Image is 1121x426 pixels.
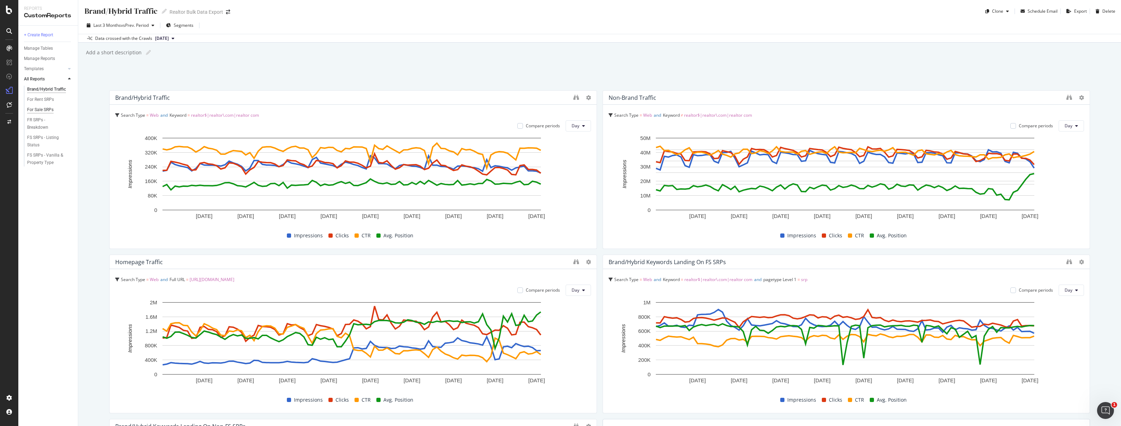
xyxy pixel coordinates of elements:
text: 20M [640,178,650,184]
div: Brand/Hybrid traffic [115,94,170,101]
span: Impressions [294,231,323,240]
text: [DATE] [897,213,913,219]
text: [DATE] [321,213,337,219]
text: 0 [647,207,650,213]
div: FR SRPs - Breakdown [27,116,66,131]
a: Templates [24,65,66,73]
text: [DATE] [445,377,462,383]
iframe: Intercom live chat [1097,402,1114,419]
div: Compare periods [526,287,560,293]
span: pagetype Level 1 [763,276,796,282]
text: 0 [154,207,157,213]
span: Full URL [170,276,185,282]
span: srp [801,276,807,282]
text: 160K [145,178,157,184]
text: 1.2M [146,328,157,334]
span: Impressions [787,396,816,404]
div: Homepage TrafficSearch Type = WebandFull URL = [URL][DOMAIN_NAME]Compare periodsDayA chart.Impres... [109,255,597,413]
text: 40M [640,150,650,156]
div: Homepage Traffic [115,258,163,266]
div: A chart. [609,134,1082,225]
a: FR SRPs - Breakdown [27,116,73,131]
span: CTR [362,231,371,240]
text: 200K [638,357,650,363]
div: Reports [24,6,72,12]
a: FS SRPs - Listing Status [27,134,73,149]
button: Day [566,285,591,296]
div: Brand/Hybrid Traffic [84,6,158,17]
text: [DATE] [980,213,997,219]
text: Impressions [621,160,627,188]
span: = [797,276,800,282]
text: [DATE] [855,213,872,219]
button: Day [1059,120,1084,132]
div: A chart. [115,134,588,225]
a: FS SRPs - Vanilla & Property Type [27,152,73,166]
a: Brand/Hybrid Traffic [27,86,73,93]
text: 0 [154,371,157,377]
span: Day [572,287,579,293]
text: [DATE] [238,377,254,383]
button: [DATE] [152,34,177,43]
span: = [186,276,189,282]
span: vs Prev. Period [121,22,149,28]
span: Avg. Position [383,231,413,240]
text: [DATE] [404,377,420,383]
span: Keyword [663,112,680,118]
div: Compare periods [526,123,560,129]
a: Manage Reports [24,55,73,62]
text: 80K [148,193,157,199]
text: [DATE] [980,377,997,383]
span: 1 [1111,402,1117,408]
div: arrow-right-arrow-left [226,10,230,14]
span: Web [643,112,652,118]
a: For Sale SRPs [27,106,73,114]
div: Compare periods [1019,123,1053,129]
button: Day [1059,285,1084,296]
span: Clicks [829,231,842,240]
text: [DATE] [362,213,378,219]
text: [DATE] [362,377,378,383]
div: FS SRPs - Vanilla & Property Type [27,152,68,166]
span: and [160,112,168,118]
i: Edit report name [146,50,151,55]
text: [DATE] [279,213,296,219]
span: and [654,276,661,282]
button: Day [566,120,591,132]
button: Clone [983,6,1012,17]
span: Last 3 Months [93,22,121,28]
button: Last 3 MonthsvsPrev. Period [84,20,157,31]
text: 800K [638,314,650,320]
text: 1.6M [146,314,157,320]
text: [DATE] [897,377,913,383]
span: = [681,276,683,282]
span: CTR [855,231,864,240]
div: Schedule Email [1028,8,1058,14]
text: [DATE] [689,213,706,219]
text: [DATE] [1022,377,1038,383]
div: Add a short description [85,49,142,56]
div: A chart. [115,299,588,389]
div: Brand/Hybrid keywords landing on FS SRPs [609,258,726,266]
text: 50M [640,135,650,141]
text: 30M [640,164,650,170]
span: and [654,112,661,118]
div: CustomReports [24,12,72,20]
text: 10M [640,193,650,199]
div: binoculars [1066,259,1072,264]
a: For Rent SRPs [27,96,73,103]
div: + Create Report [24,31,53,39]
text: 400K [145,135,157,141]
span: and [160,276,168,282]
button: Export [1064,6,1087,17]
text: [DATE] [731,377,747,383]
span: Search Type [614,276,639,282]
div: For Rent SRPs [27,96,54,103]
text: Impressions [127,160,133,188]
text: [DATE] [196,213,213,219]
span: Keyword [170,112,186,118]
div: binoculars [1066,95,1072,100]
text: [DATE] [404,213,420,219]
text: Impressions [620,324,626,353]
text: 0 [647,371,650,377]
